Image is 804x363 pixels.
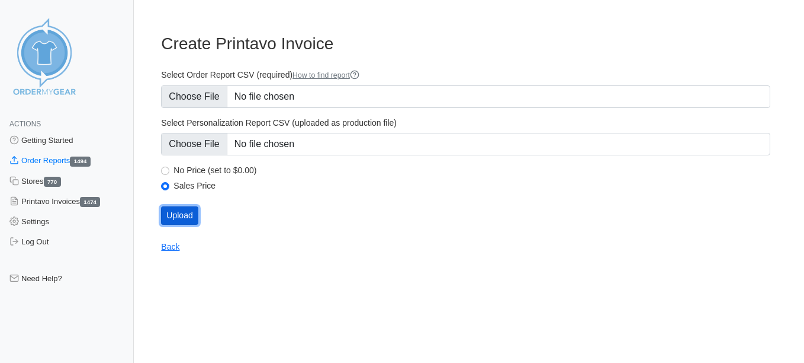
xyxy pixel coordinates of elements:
[292,71,359,79] a: How to find report
[161,117,770,128] label: Select Personalization Report CSV (uploaded as production file)
[80,197,100,207] span: 1474
[161,242,179,251] a: Back
[173,180,770,191] label: Sales Price
[9,120,41,128] span: Actions
[44,177,61,187] span: 770
[161,34,770,54] h3: Create Printavo Invoice
[161,69,770,81] label: Select Order Report CSV (required)
[173,165,770,176] label: No Price (set to $0.00)
[161,206,198,225] input: Upload
[70,157,90,167] span: 1494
